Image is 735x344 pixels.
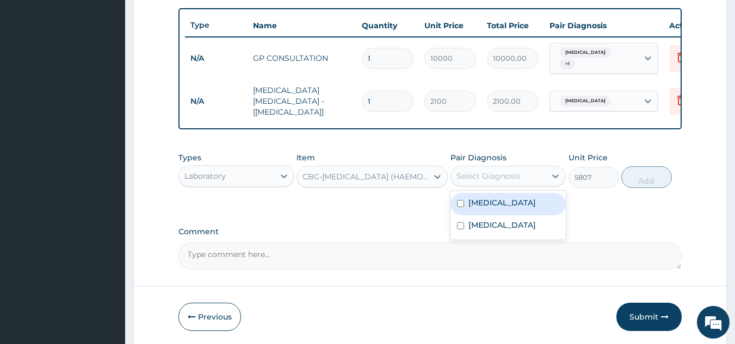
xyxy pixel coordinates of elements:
[302,171,429,182] div: CBC-[MEDICAL_DATA] (HAEMOGRAM) - [BLOOD]
[356,15,419,36] th: Quantity
[185,15,248,35] th: Type
[20,54,44,82] img: d_794563401_company_1708531726252_794563401
[664,15,718,36] th: Actions
[248,15,356,36] th: Name
[248,79,356,123] td: [MEDICAL_DATA] [MEDICAL_DATA] - [[MEDICAL_DATA]]
[544,15,664,36] th: Pair Diagnosis
[178,227,682,236] label: Comment
[481,15,544,36] th: Total Price
[297,152,315,163] label: Item
[468,197,536,208] label: [MEDICAL_DATA]
[616,303,682,331] button: Submit
[560,47,611,58] span: [MEDICAL_DATA]
[178,153,201,162] label: Types
[560,96,611,107] span: [MEDICAL_DATA]
[63,103,150,212] span: We're online!
[450,152,507,163] label: Pair Diagnosis
[178,303,241,331] button: Previous
[456,171,520,182] div: Select Diagnosis
[569,152,608,163] label: Unit Price
[185,91,248,111] td: N/A
[57,61,183,75] div: Chat with us now
[185,48,248,68] td: N/A
[5,229,207,267] textarea: Type your message and hit 'Enter'
[621,166,672,188] button: Add
[248,47,356,69] td: GP CONSULTATION
[560,59,575,70] span: + 1
[419,15,481,36] th: Unit Price
[178,5,205,32] div: Minimize live chat window
[184,171,226,182] div: Laboratory
[468,220,536,230] label: [MEDICAL_DATA]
